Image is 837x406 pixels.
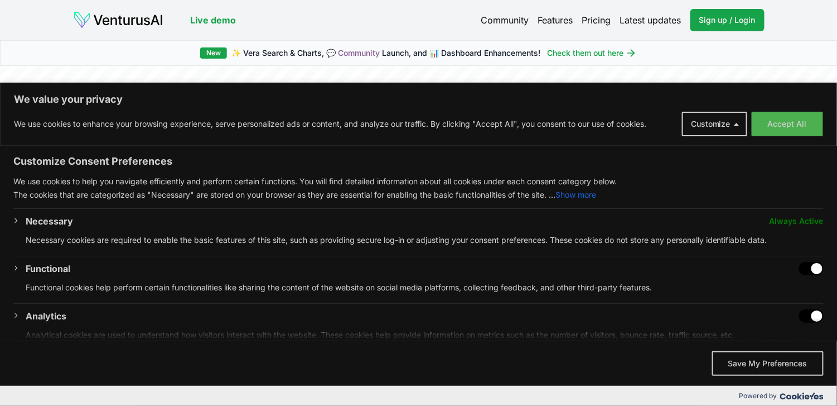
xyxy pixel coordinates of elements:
[26,214,73,228] button: Necessary
[14,93,823,106] p: We value your privacy
[538,13,573,27] a: Features
[13,188,824,202] p: The cookies that are categorized as "Necessary" are stored on your browser as they are essential ...
[555,188,596,202] button: Show more
[752,112,823,136] button: Accept All
[547,47,637,59] a: Check them out here
[682,112,747,136] button: Customize
[26,262,70,275] button: Functional
[770,214,824,228] span: Always Active
[699,15,756,26] span: Sign up / Login
[73,11,163,29] img: logo
[799,309,824,323] input: Disable Analytics
[780,393,824,400] img: Cookieyes logo
[14,117,646,131] p: We use cookies to enhance your browsing experience, serve personalized ads or content, and analyz...
[799,262,824,275] input: Disable Functional
[582,13,611,27] a: Pricing
[26,233,824,247] p: Necessary cookies are required to enable the basic features of this site, such as providing secur...
[231,47,540,59] span: ✨ Vera Search & Charts, 💬 Launch, and 📊 Dashboard Enhancements!
[620,13,681,27] a: Latest updates
[190,13,236,27] a: Live demo
[481,13,529,27] a: Community
[26,281,824,294] p: Functional cookies help perform certain functionalities like sharing the content of the website o...
[338,48,380,58] a: Community
[13,155,172,168] span: Customize Consent Preferences
[690,9,765,31] a: Sign up / Login
[200,47,227,59] div: New
[26,309,66,323] button: Analytics
[13,175,824,188] p: We use cookies to help you navigate efficiently and perform certain functions. You will find deta...
[712,351,824,376] button: Save My Preferences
